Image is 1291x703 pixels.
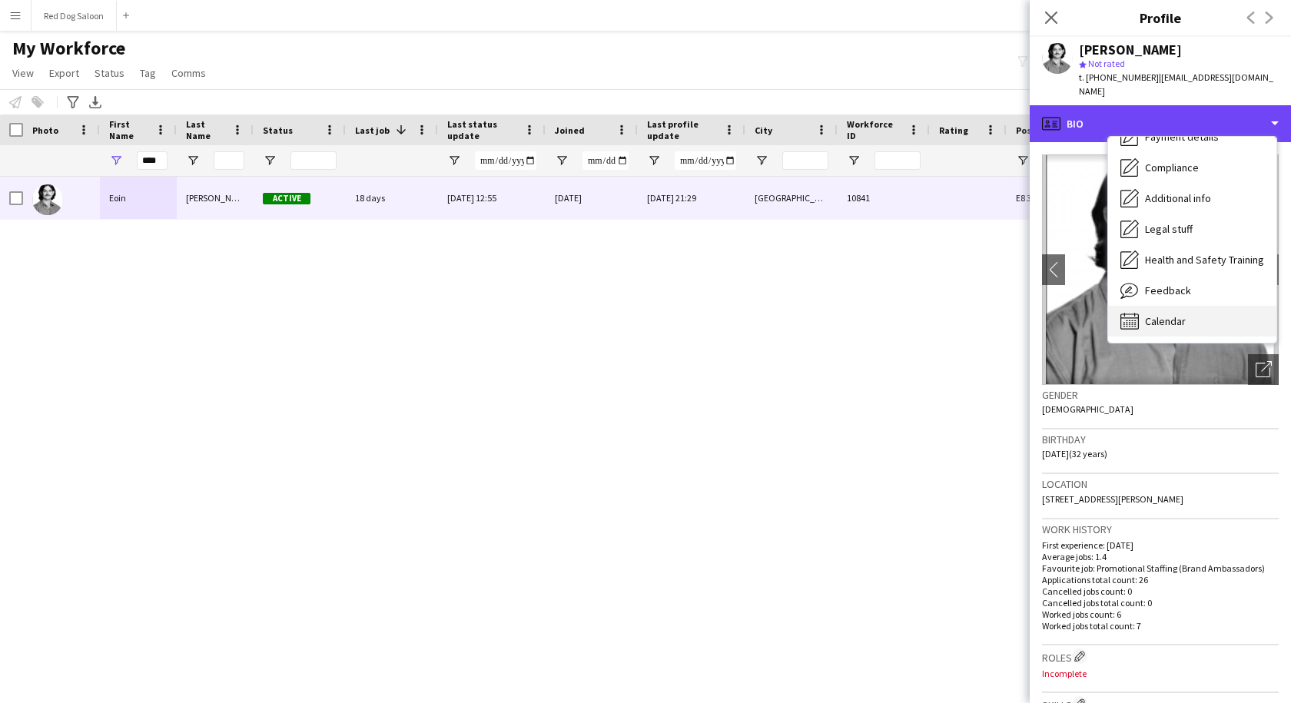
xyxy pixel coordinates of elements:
span: Last status update [447,118,518,141]
button: Red Dog Saloon [32,1,117,31]
span: City [755,124,772,136]
span: | [EMAIL_ADDRESS][DOMAIN_NAME] [1079,71,1273,97]
div: [PERSON_NAME] [177,177,254,219]
span: [DATE] (32 years) [1042,448,1107,459]
h3: Profile [1030,8,1291,28]
span: Last job [355,124,390,136]
span: Joined [555,124,585,136]
div: Legal stuff [1108,214,1276,244]
div: Health and Safety Training [1108,244,1276,275]
input: Status Filter Input [290,151,337,170]
div: Payment details [1108,121,1276,152]
a: Tag [134,63,162,83]
p: Cancelled jobs total count: 0 [1042,597,1279,608]
span: Export [49,66,79,80]
button: Open Filter Menu [755,154,768,167]
div: Open photos pop-in [1248,354,1279,385]
input: First Name Filter Input [137,151,168,170]
div: Compliance [1108,152,1276,183]
button: Open Filter Menu [647,154,661,167]
div: [GEOGRAPHIC_DATA] [745,177,838,219]
button: Open Filter Menu [109,154,123,167]
h3: Location [1042,477,1279,491]
span: t. [PHONE_NUMBER] [1079,71,1159,83]
h3: Birthday [1042,433,1279,446]
span: Calendar [1145,314,1186,328]
span: Compliance [1145,161,1199,174]
div: 10841 [838,177,930,219]
h3: Roles [1042,648,1279,665]
img: Crew avatar or photo [1042,154,1279,385]
input: Last status update Filter Input [475,151,536,170]
div: [DATE] [546,177,638,219]
span: Post Code [1016,124,1060,136]
span: Comms [171,66,206,80]
input: City Filter Input [782,151,828,170]
div: 18 days [346,177,438,219]
div: Bio [1030,105,1291,142]
input: Workforce ID Filter Input [874,151,921,170]
span: View [12,66,34,80]
span: Tag [140,66,156,80]
a: Status [88,63,131,83]
p: Worked jobs count: 6 [1042,608,1279,620]
p: Worked jobs total count: 7 [1042,620,1279,632]
button: Open Filter Menu [263,154,277,167]
div: Feedback [1108,275,1276,306]
span: [DEMOGRAPHIC_DATA] [1042,403,1133,415]
span: Health and Safety Training [1145,253,1264,267]
span: First Name [109,118,149,141]
div: Calendar [1108,306,1276,337]
div: Eoin [100,177,177,219]
button: Open Filter Menu [847,154,861,167]
h3: Gender [1042,388,1279,402]
span: Status [95,66,124,80]
p: Average jobs: 1.4 [1042,551,1279,562]
app-action-btn: Export XLSX [86,93,105,111]
div: [PERSON_NAME] [1079,43,1182,57]
input: Last profile update Filter Input [675,151,736,170]
p: Favourite job: Promotional Staffing (Brand Ambassadors) [1042,562,1279,574]
input: Last Name Filter Input [214,151,244,170]
span: [STREET_ADDRESS][PERSON_NAME] [1042,493,1183,505]
button: Open Filter Menu [1016,154,1030,167]
img: Eoin Dunlea [32,184,63,215]
a: Comms [165,63,212,83]
span: Feedback [1145,284,1191,297]
app-action-btn: Advanced filters [64,93,82,111]
span: Workforce ID [847,118,902,141]
h3: Work history [1042,522,1279,536]
input: Joined Filter Input [582,151,629,170]
a: View [6,63,40,83]
div: E8 3PF [1007,177,1099,219]
button: Open Filter Menu [447,154,461,167]
span: My Workforce [12,37,125,60]
span: Not rated [1088,58,1125,69]
span: Photo [32,124,58,136]
span: Last Name [186,118,226,141]
p: First experience: [DATE] [1042,539,1279,551]
p: Incomplete [1042,668,1279,679]
div: [DATE] 21:29 [638,177,745,219]
span: Legal stuff [1145,222,1193,236]
span: Payment details [1145,130,1219,144]
div: [DATE] 12:55 [438,177,546,219]
button: Open Filter Menu [186,154,200,167]
button: Open Filter Menu [555,154,569,167]
span: Last profile update [647,118,718,141]
p: Applications total count: 26 [1042,574,1279,585]
a: Export [43,63,85,83]
span: Additional info [1145,191,1211,205]
span: Status [263,124,293,136]
div: Additional info [1108,183,1276,214]
span: Rating [939,124,968,136]
p: Cancelled jobs count: 0 [1042,585,1279,597]
span: Active [263,193,310,204]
